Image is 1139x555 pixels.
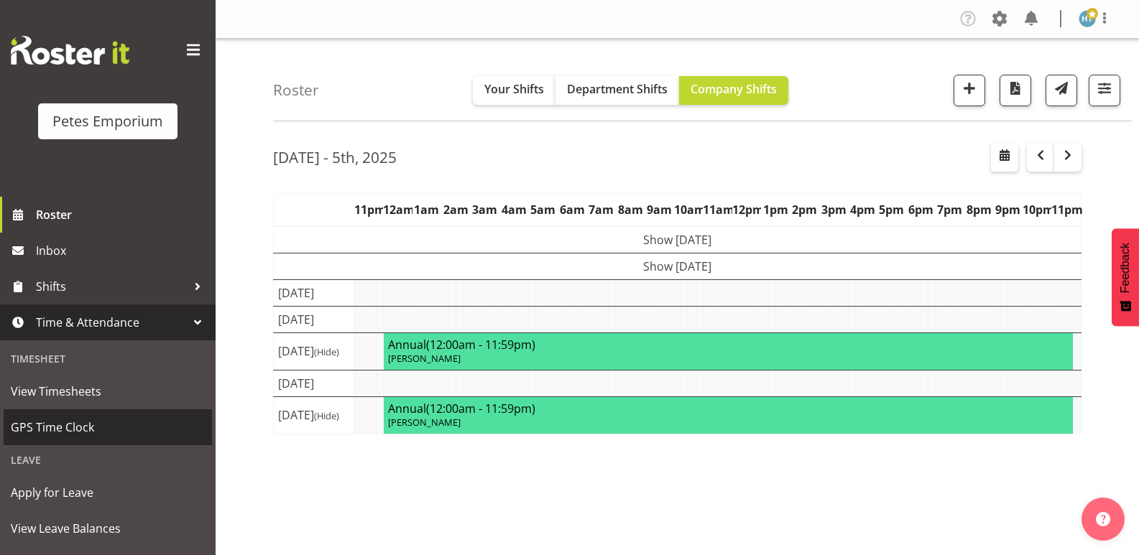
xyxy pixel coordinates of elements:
div: Petes Emporium [52,111,163,132]
button: Company Shifts [679,76,788,105]
span: Company Shifts [691,81,777,97]
span: (Hide) [314,409,339,422]
button: Your Shifts [473,76,555,105]
button: Feedback - Show survey [1112,228,1139,326]
h2: [DATE] - 5th, 2025 [273,148,397,167]
h4: Annual [388,401,1069,416]
span: (12:00am - 11:59pm) [426,401,535,416]
th: 8pm [964,193,993,226]
img: Rosterit website logo [11,36,129,65]
th: 11pm [354,193,383,226]
th: 4am [499,193,528,226]
span: [PERSON_NAME] [388,352,461,365]
th: 11am [703,193,732,226]
span: Feedback [1119,243,1132,293]
th: 10pm [1023,193,1051,226]
span: Roster [36,204,208,225]
img: help-xxl-2.png [1096,512,1110,526]
th: 6am [558,193,586,226]
th: 4pm [848,193,877,226]
button: Add a new shift [954,75,985,106]
td: Show [DATE] [274,253,1082,279]
h4: Annual [388,337,1069,352]
th: 7pm [936,193,964,226]
a: Apply for Leave [4,475,212,510]
th: 1am [412,193,441,226]
a: GPS Time Clock [4,409,212,445]
th: 11pm [1051,193,1081,226]
span: Time & Attendance [36,312,187,333]
a: View Leave Balances [4,510,212,546]
span: Apply for Leave [11,482,205,503]
td: [DATE] [274,306,354,332]
th: 12pm [732,193,761,226]
button: Download a PDF of the roster according to the set date range. [1000,75,1031,106]
h4: Roster [273,82,319,98]
div: Timesheet [4,344,212,373]
th: 5pm [877,193,906,226]
span: (12:00am - 11:59pm) [426,337,535,353]
span: Shifts [36,276,187,297]
span: GPS Time Clock [11,416,205,438]
button: Department Shifts [555,76,679,105]
span: Your Shifts [484,81,544,97]
span: View Leave Balances [11,518,205,539]
span: [PERSON_NAME] [388,416,461,429]
span: View Timesheets [11,381,205,402]
td: Show [DATE] [274,226,1082,253]
th: 3pm [819,193,848,226]
th: 9am [645,193,673,226]
span: (Hide) [314,345,339,358]
a: View Timesheets [4,373,212,409]
th: 2am [441,193,470,226]
td: [DATE] [274,332,354,370]
th: 3am [471,193,499,226]
th: 1pm [761,193,790,226]
th: 5am [529,193,558,226]
th: 12am [383,193,412,226]
div: Leave [4,445,212,475]
th: 6pm [906,193,935,226]
td: [DATE] [274,370,354,396]
button: Send a list of all shifts for the selected filtered period to all rostered employees. [1046,75,1077,106]
th: 7am [586,193,615,226]
th: 2pm [790,193,818,226]
span: Department Shifts [567,81,668,97]
img: helena-tomlin701.jpg [1079,10,1096,27]
th: 9pm [994,193,1023,226]
td: [DATE] [274,396,354,434]
span: Inbox [36,240,208,261]
th: 10am [674,193,703,226]
th: 8am [616,193,645,226]
button: Select a specific date within the roster. [991,143,1018,172]
button: Filter Shifts [1089,75,1120,106]
td: [DATE] [274,279,354,306]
